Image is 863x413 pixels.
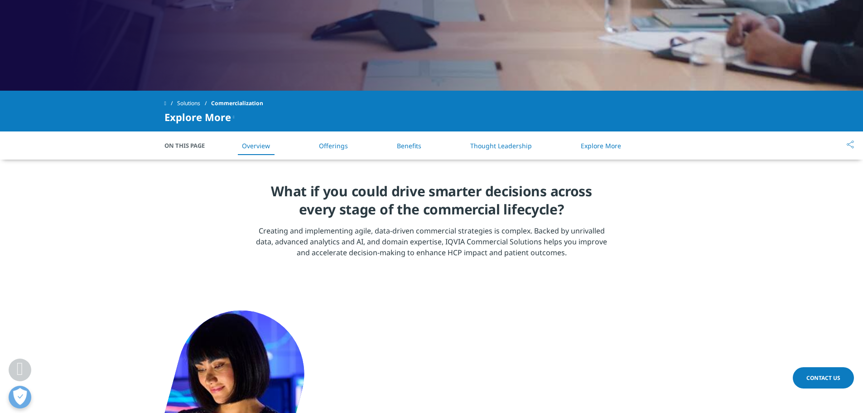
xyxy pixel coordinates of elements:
a: Explore More [581,141,621,150]
span: Commercialization [211,95,263,112]
span: On This Page [164,141,214,150]
span: Explore More [164,112,231,122]
span: Contact Us [806,374,840,382]
a: Solutions [177,95,211,112]
p: Creating and implementing agile, data-driven commercial strategies is complex. Backed by unrivall... [255,225,608,263]
a: Offerings [319,141,348,150]
button: Open Preferences [9,386,31,408]
a: Benefits [397,141,421,150]
a: Contact Us [793,367,854,389]
a: Thought Leadership [470,141,532,150]
h4: What if you could drive smarter decisions across every stage of the commercial lifecycle? [255,182,608,225]
a: Overview [242,141,270,150]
